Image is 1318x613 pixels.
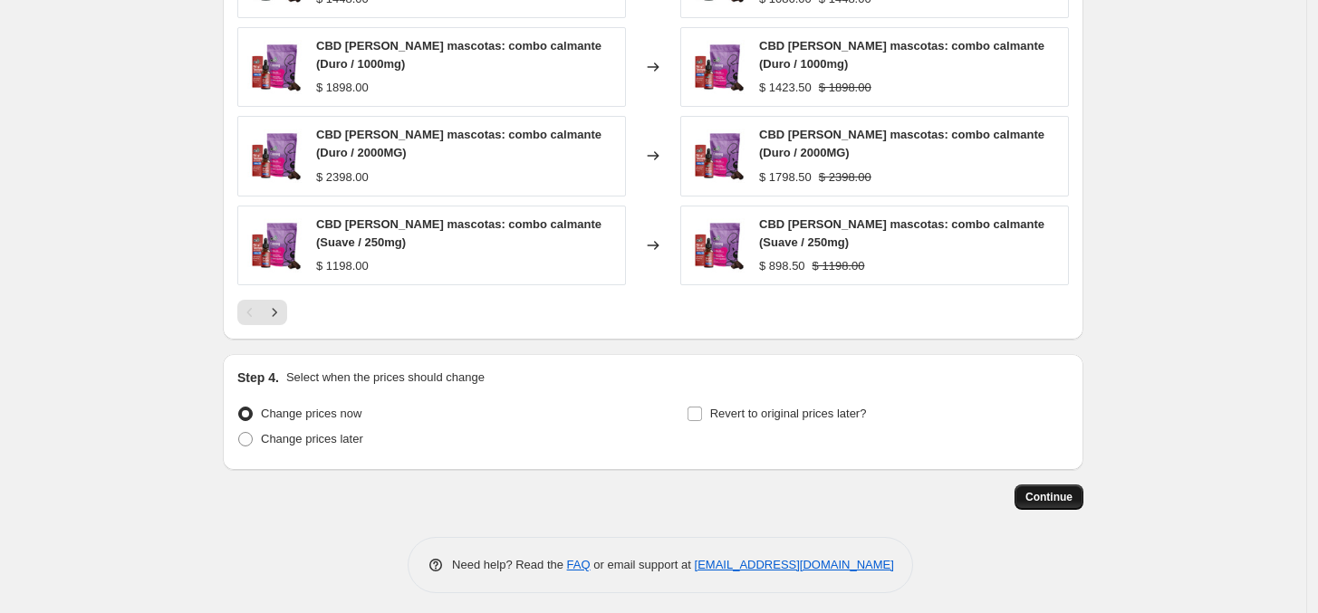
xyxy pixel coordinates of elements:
span: CBD [PERSON_NAME] mascotas: combo calmante (Duro / 2000MG) [759,128,1044,159]
a: FAQ [567,558,591,571]
div: $ 2398.00 [316,168,369,187]
span: Revert to original prices later? [710,407,867,420]
img: cbdfx-photo-render-pet-bundle-calming-hardchews-nov-06-2023-1-600x600_80x.webp [247,40,302,94]
p: Select when the prices should change [286,369,485,387]
img: cbdfx-photo-render-pet-bundle-calming-hardchews-nov-06-2023-1-600x600_80x.webp [690,218,745,273]
div: $ 1798.50 [759,168,812,187]
h2: Step 4. [237,369,279,387]
div: $ 1198.00 [316,257,369,275]
strike: $ 1198.00 [813,257,865,275]
span: Need help? Read the [452,558,567,571]
div: $ 1423.50 [759,79,812,97]
nav: Pagination [237,300,287,325]
span: CBD [PERSON_NAME] mascotas: combo calmante (Suave / 250mg) [316,217,601,249]
span: CBD [PERSON_NAME] mascotas: combo calmante (Duro / 1000mg) [759,39,1044,71]
a: [EMAIL_ADDRESS][DOMAIN_NAME] [695,558,894,571]
strike: $ 1898.00 [819,79,871,97]
img: cbdfx-photo-render-pet-bundle-calming-hardchews-nov-06-2023-1-600x600_80x.webp [247,218,302,273]
span: CBD [PERSON_NAME] mascotas: combo calmante (Duro / 1000mg) [316,39,601,71]
span: CBD [PERSON_NAME] mascotas: combo calmante (Suave / 250mg) [759,217,1044,249]
button: Next [262,300,287,325]
span: Change prices later [261,432,363,445]
div: $ 1898.00 [316,79,369,97]
strike: $ 2398.00 [819,168,871,187]
span: CBD [PERSON_NAME] mascotas: combo calmante (Duro / 2000MG) [316,128,601,159]
span: or email support at [591,558,695,571]
img: cbdfx-photo-render-pet-bundle-calming-hardchews-nov-06-2023-1-600x600_80x.webp [247,129,302,183]
img: cbdfx-photo-render-pet-bundle-calming-hardchews-nov-06-2023-1-600x600_80x.webp [690,129,745,183]
button: Continue [1015,484,1083,510]
div: $ 898.50 [759,257,805,275]
span: Continue [1025,490,1073,504]
span: Change prices now [261,407,361,420]
img: cbdfx-photo-render-pet-bundle-calming-hardchews-nov-06-2023-1-600x600_80x.webp [690,40,745,94]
